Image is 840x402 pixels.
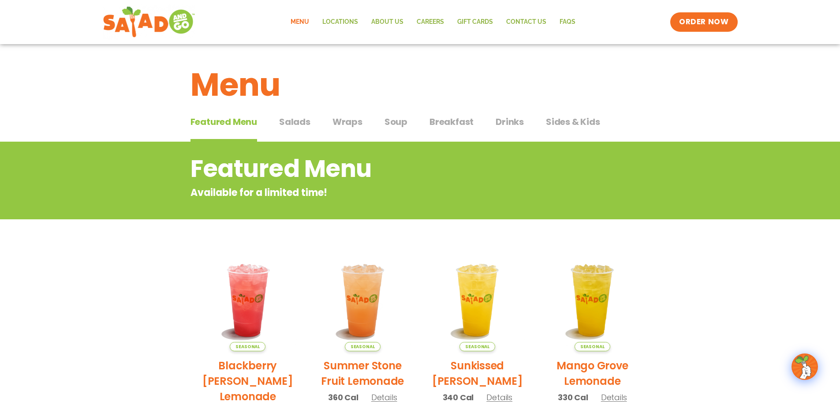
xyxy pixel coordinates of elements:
span: Seasonal [459,342,495,351]
a: Careers [410,12,451,32]
h1: Menu [190,61,650,109]
span: Breakfast [429,115,474,128]
a: GIFT CARDS [451,12,500,32]
img: Product photo for Sunkissed Yuzu Lemonade [427,249,529,351]
span: Drinks [496,115,524,128]
h2: Sunkissed [PERSON_NAME] [427,358,529,389]
a: FAQs [553,12,582,32]
a: Locations [316,12,365,32]
span: Seasonal [575,342,610,351]
a: Menu [284,12,316,32]
a: ORDER NOW [670,12,737,32]
span: Salads [279,115,310,128]
span: Featured Menu [190,115,257,128]
a: Contact Us [500,12,553,32]
img: Product photo for Blackberry Bramble Lemonade [197,249,299,351]
p: Available for a limited time! [190,185,579,200]
img: new-SAG-logo-768×292 [103,4,196,40]
span: ORDER NOW [679,17,728,27]
span: Sides & Kids [546,115,600,128]
span: Seasonal [345,342,381,351]
h2: Summer Stone Fruit Lemonade [312,358,414,389]
nav: Menu [284,12,582,32]
div: Tabbed content [190,112,650,142]
span: Wraps [332,115,362,128]
h2: Mango Grove Lemonade [541,358,643,389]
h2: Featured Menu [190,151,579,187]
img: Product photo for Mango Grove Lemonade [541,249,643,351]
span: Seasonal [230,342,265,351]
a: About Us [365,12,410,32]
img: wpChatIcon [792,354,817,379]
img: Product photo for Summer Stone Fruit Lemonade [312,249,414,351]
span: Soup [385,115,407,128]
